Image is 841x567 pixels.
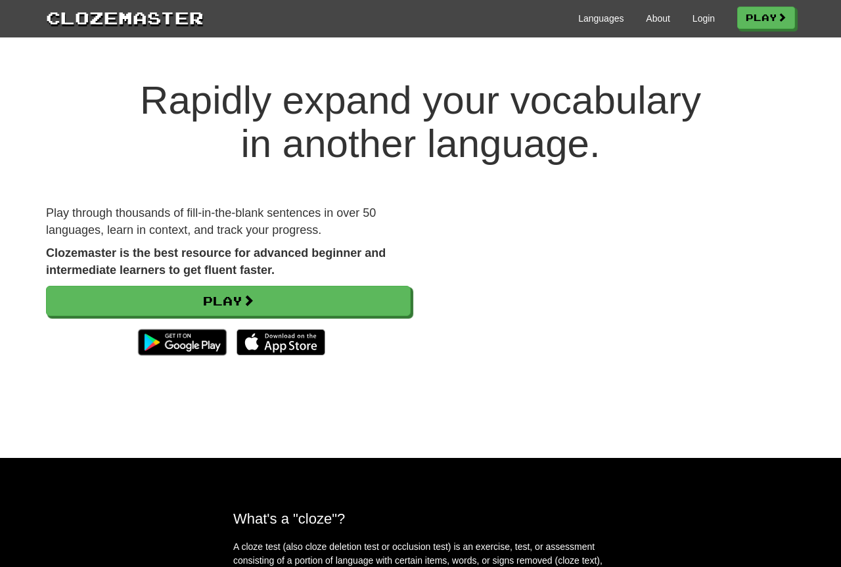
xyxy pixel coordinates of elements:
[237,329,325,355] img: Download_on_the_App_Store_Badge_US-UK_135x40-25178aeef6eb6b83b96f5f2d004eda3bffbb37122de64afbaef7...
[46,246,386,277] strong: Clozemaster is the best resource for advanced beginner and intermediate learners to get fluent fa...
[131,323,233,362] img: Get it on Google Play
[46,5,204,30] a: Clozemaster
[46,286,411,316] a: Play
[46,205,411,238] p: Play through thousands of fill-in-the-blank sentences in over 50 languages, learn in context, and...
[646,12,670,25] a: About
[737,7,795,29] a: Play
[693,12,715,25] a: Login
[233,510,608,527] h2: What's a "cloze"?
[578,12,624,25] a: Languages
